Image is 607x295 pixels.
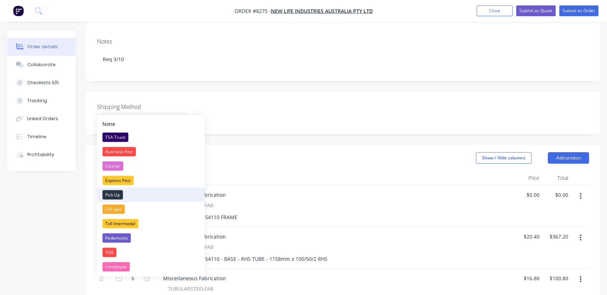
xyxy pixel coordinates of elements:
[97,130,205,144] button: TSA Truck
[476,152,532,164] button: Show / Hide columns
[168,285,213,292] span: TUBULARSTEELFAB
[559,5,598,16] button: Submit as Order
[102,147,136,156] div: Australia Post
[7,128,75,146] button: Timeline
[516,5,556,16] button: Submit as Quote
[97,117,205,130] button: None
[102,161,123,171] div: Courier
[97,245,205,259] button: TBA
[7,110,75,128] button: Linked Orders
[13,5,24,16] img: Factory
[97,202,205,216] button: Toll Ipec
[7,38,75,56] button: Order details
[102,262,130,271] div: Comboyne
[97,48,589,70] div: Req 3/10
[97,159,205,173] button: Courier
[97,187,205,202] button: Pick Up
[27,97,47,104] div: Tracking
[548,152,589,164] button: Add product
[102,248,116,257] div: TBA
[7,56,75,74] button: Collaborate
[542,171,571,185] div: Total
[97,103,187,111] label: Shipping Method
[102,204,125,214] div: Toll Ipec
[27,44,58,50] div: Order details
[97,113,187,123] div: Select...
[102,132,128,142] div: TSA Truck
[97,216,205,231] button: Toll Intermodal
[27,62,56,68] div: Collaborate
[7,74,75,92] button: Checklists 0/0
[102,190,123,199] div: Pick Up
[102,120,115,127] div: None
[202,254,330,264] div: 54110 - BASE - RHS TUBE - 1158mm x 100/50/2 RHS
[514,171,542,185] div: Price
[97,259,205,274] button: Comboyne
[102,219,138,228] div: Toll Intermodal
[477,5,513,16] button: Close
[27,80,59,86] div: Checklists 0/0
[97,173,205,187] button: Express Post
[102,233,131,242] div: Pedemonts
[27,115,58,122] div: Linked Orders
[97,144,205,159] button: Australia Post
[102,176,134,185] div: Express Post
[27,151,54,158] div: Profitability
[202,212,240,222] div: 54110 FRAME
[271,8,373,14] a: New Life Industries Australia Pty Ltd
[97,38,589,45] div: Notes
[27,133,46,140] div: Timeline
[97,231,205,245] button: Pedemonts
[7,92,75,110] button: Tracking
[235,8,271,14] span: Order #8275 -
[7,146,75,164] button: Profitability
[157,273,232,283] div: Miscellaneous Fabrication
